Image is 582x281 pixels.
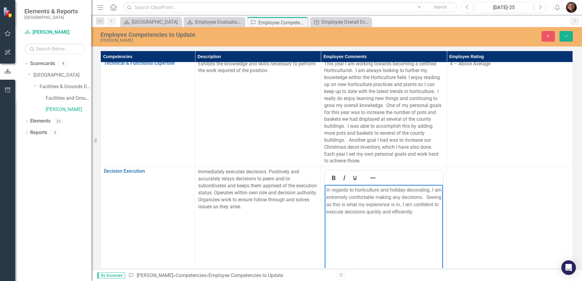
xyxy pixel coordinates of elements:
a: [PERSON_NAME] [137,272,173,278]
a: Competencies [176,272,206,278]
input: Search ClearPoint... [123,2,457,13]
p: Exhibits the knowledge and skills necessary to perform the work required of the position. [198,61,318,75]
input: Search Below... [24,43,85,54]
a: Elements [30,118,51,125]
button: Bold [328,174,339,182]
a: Decision Execution [104,168,192,174]
p: This year I am working towards becoming a certified Horticulturist. I am always looking to furthe... [324,61,444,165]
a: Facilities and Grounds Program [46,95,91,102]
p: Immediately executes decisions. Positively and accurately relays decisions to peers and/or subord... [198,168,318,210]
span: 4 – Above Average [450,61,490,67]
button: Underline [350,174,360,182]
small: [GEOGRAPHIC_DATA] [24,15,78,20]
a: Technical & Functional Expertise [104,61,192,66]
div: Employee Competencies to Update [100,31,365,38]
button: Reveal or hide additional toolbar items [368,174,378,182]
a: Employee Overall Evaluation to Update [312,18,370,26]
div: Employee Competencies to Update [209,272,283,278]
img: Jessica Quinn [566,2,577,13]
a: [PERSON_NAME] [24,29,85,36]
div: [GEOGRAPHIC_DATA] [132,18,180,26]
a: [GEOGRAPHIC_DATA] [122,18,180,26]
a: Employee Evaluation Navigation [185,18,243,26]
a: Reports [30,129,47,136]
a: [GEOGRAPHIC_DATA] [33,72,91,79]
div: [DATE]-25 [477,4,531,11]
button: [DATE]-25 [475,2,533,13]
div: Employee Overall Evaluation to Update [322,18,370,26]
div: Employee Competencies to Update [258,19,306,26]
div: Open Intercom Messenger [561,260,576,275]
span: By Scorecard [97,272,125,279]
div: Employee Evaluation Navigation [195,18,243,26]
img: ClearPoint Strategy [3,7,14,18]
a: [PERSON_NAME] [46,106,91,113]
div: 6 [50,130,60,135]
div: 4 [58,61,68,66]
div: » » [128,272,332,279]
div: [PERSON_NAME] [100,38,365,43]
span: Elements & Reports [24,8,78,15]
a: Scorecards [30,60,55,67]
span: Search [434,5,447,9]
button: Italic [339,174,349,182]
button: Search [425,3,456,12]
a: Facilities & Grounds Department [40,83,91,90]
div: 23 [54,119,63,124]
